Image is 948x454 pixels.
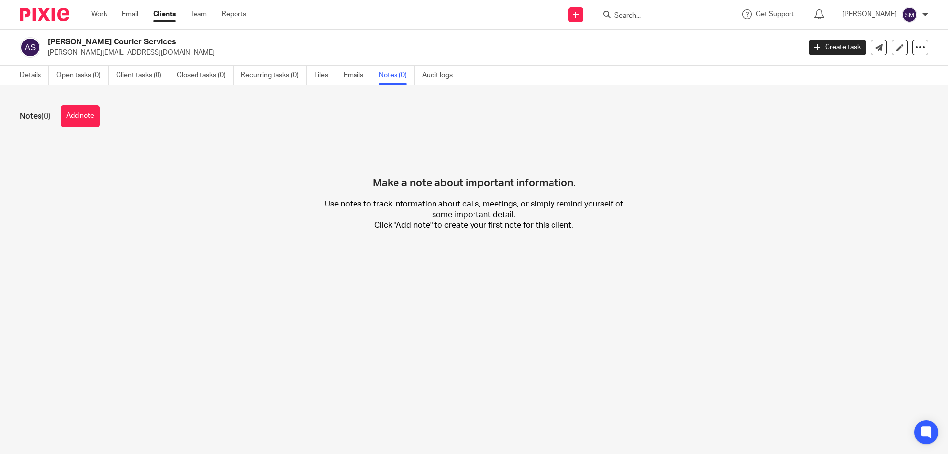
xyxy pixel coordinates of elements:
[314,66,336,85] a: Files
[20,66,49,85] a: Details
[56,66,109,85] a: Open tasks (0)
[379,66,415,85] a: Notes (0)
[20,37,40,58] img: svg%3E
[61,105,100,127] button: Add note
[756,11,794,18] span: Get Support
[91,9,107,19] a: Work
[373,142,576,190] h4: Make a note about important information.
[842,9,897,19] p: [PERSON_NAME]
[153,9,176,19] a: Clients
[809,40,866,55] a: Create task
[222,9,246,19] a: Reports
[20,8,69,21] img: Pixie
[20,111,51,122] h1: Notes
[41,112,51,120] span: (0)
[322,199,625,231] p: Use notes to track information about calls, meetings, or simply remind yourself of some important...
[422,66,460,85] a: Audit logs
[48,48,794,58] p: [PERSON_NAME][EMAIL_ADDRESS][DOMAIN_NAME]
[613,12,702,21] input: Search
[191,9,207,19] a: Team
[344,66,371,85] a: Emails
[122,9,138,19] a: Email
[241,66,307,85] a: Recurring tasks (0)
[48,37,645,47] h2: [PERSON_NAME] Courier Services
[902,7,917,23] img: svg%3E
[116,66,169,85] a: Client tasks (0)
[177,66,234,85] a: Closed tasks (0)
